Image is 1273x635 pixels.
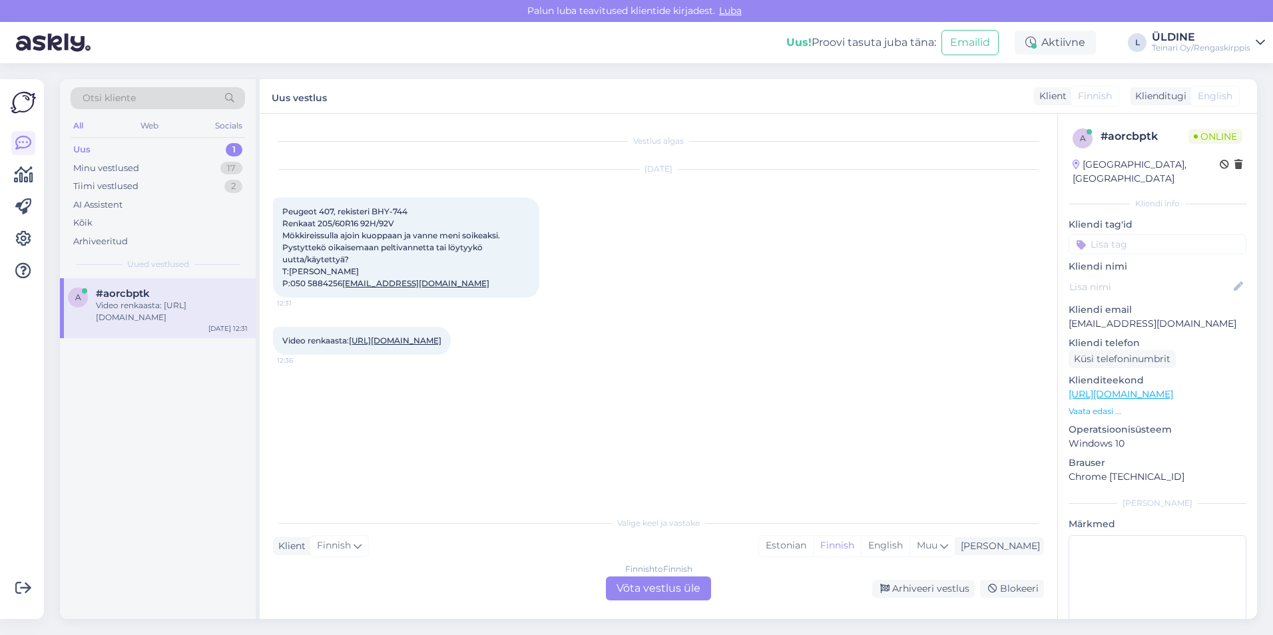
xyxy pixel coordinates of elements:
[73,162,139,175] div: Minu vestlused
[342,278,489,288] a: [EMAIL_ADDRESS][DOMAIN_NAME]
[606,576,711,600] div: Võta vestlus üle
[813,536,861,556] div: Finnish
[73,198,123,212] div: AI Assistent
[1073,158,1220,186] div: [GEOGRAPHIC_DATA], [GEOGRAPHIC_DATA]
[73,216,93,230] div: Kõik
[83,91,136,105] span: Otsi kliente
[1069,350,1176,368] div: Küsi telefoninumbrit
[1080,133,1086,143] span: a
[861,536,909,556] div: English
[1130,89,1186,103] div: Klienditugi
[1069,456,1246,470] p: Brauser
[73,180,138,193] div: Tiimi vestlused
[759,536,813,556] div: Estonian
[1069,336,1246,350] p: Kliendi telefon
[1069,405,1246,417] p: Vaata edasi ...
[317,538,351,553] span: Finnish
[212,117,245,134] div: Socials
[1069,303,1246,317] p: Kliendi email
[1152,32,1250,43] div: ÜLDINE
[127,258,189,270] span: Uued vestlused
[73,235,128,248] div: Arhiveeritud
[1015,31,1096,55] div: Aktiivne
[73,143,91,156] div: Uus
[786,35,936,51] div: Proovi tasuta juba täna:
[1069,317,1246,331] p: [EMAIL_ADDRESS][DOMAIN_NAME]
[1069,198,1246,210] div: Kliendi info
[955,539,1040,553] div: [PERSON_NAME]
[96,300,248,323] div: Video renkaasta: [URL][DOMAIN_NAME]
[1069,260,1246,274] p: Kliendi nimi
[208,323,248,333] div: [DATE] 12:31
[273,517,1044,529] div: Valige keel ja vastake
[1069,373,1246,387] p: Klienditeekond
[226,143,242,156] div: 1
[277,298,327,308] span: 12:31
[1128,33,1146,52] div: L
[1198,89,1232,103] span: English
[1069,218,1246,232] p: Kliendi tag'id
[1078,89,1112,103] span: Finnish
[71,117,86,134] div: All
[224,180,242,193] div: 2
[273,539,306,553] div: Klient
[1069,497,1246,509] div: [PERSON_NAME]
[1188,129,1242,144] span: Online
[1069,388,1173,400] a: [URL][DOMAIN_NAME]
[980,580,1044,598] div: Blokeeri
[625,563,692,575] div: Finnish to Finnish
[96,288,150,300] span: #aorcbptk
[1069,234,1246,254] input: Lisa tag
[917,539,937,551] span: Muu
[75,292,81,302] span: a
[220,162,242,175] div: 17
[1152,43,1250,53] div: Teinari Oy/Rengaskirppis
[11,90,36,115] img: Askly Logo
[273,163,1044,175] div: [DATE]
[282,335,441,345] span: Video renkaasta:
[872,580,975,598] div: Arhiveeri vestlus
[1034,89,1067,103] div: Klient
[786,36,812,49] b: Uus!
[1069,517,1246,531] p: Märkmed
[277,355,327,365] span: 12:36
[941,30,999,55] button: Emailid
[715,5,746,17] span: Luba
[138,117,161,134] div: Web
[1069,280,1231,294] input: Lisa nimi
[273,135,1044,147] div: Vestlus algas
[272,87,327,105] label: Uus vestlus
[1152,32,1265,53] a: ÜLDINETeinari Oy/Rengaskirppis
[282,206,502,288] span: Peugeot 407, rekisteri BHY-744 Renkaat 205/60R16 92H/92V Mökkireissulla ajoin kuoppaan ja vanne m...
[1069,423,1246,437] p: Operatsioonisüsteem
[349,335,441,345] a: [URL][DOMAIN_NAME]
[1069,470,1246,484] p: Chrome [TECHNICAL_ID]
[1101,128,1188,144] div: # aorcbptk
[1069,437,1246,451] p: Windows 10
